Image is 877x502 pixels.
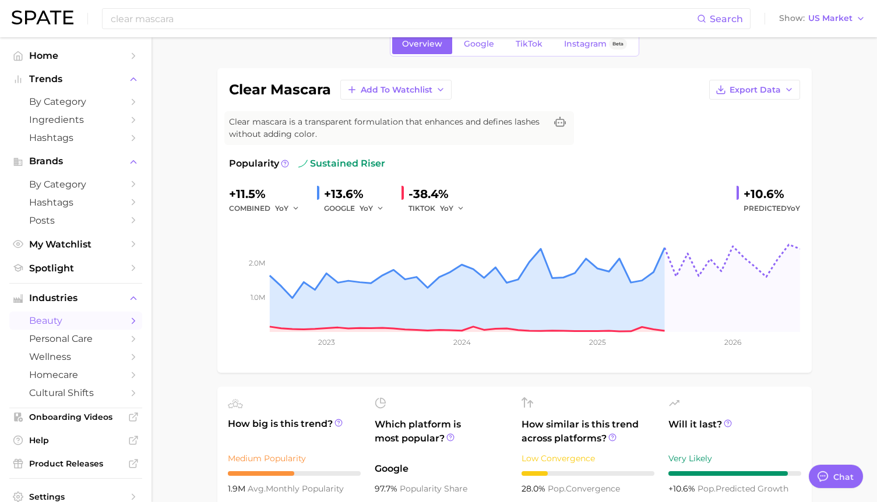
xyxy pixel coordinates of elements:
[408,185,473,203] div: -38.4%
[229,157,279,171] span: Popularity
[228,483,248,494] span: 1.9m
[29,114,122,125] span: Ingredients
[787,204,800,213] span: YoY
[324,185,392,203] div: +13.6%
[228,451,361,465] div: Medium Popularity
[9,129,142,147] a: Hashtags
[9,47,142,65] a: Home
[9,384,142,402] a: cultural shifts
[698,483,716,494] abbr: popularity index
[548,483,620,494] span: convergence
[228,417,361,446] span: How big is this trend?
[668,418,801,446] span: Will it last?
[9,211,142,229] a: Posts
[9,289,142,307] button: Industries
[9,70,142,88] button: Trends
[29,435,122,446] span: Help
[9,111,142,129] a: Ingredients
[440,203,453,213] span: YoY
[29,333,122,344] span: personal care
[779,15,805,22] span: Show
[392,34,452,54] a: Overview
[400,483,467,494] span: popularity share
[554,34,637,54] a: InstagramBeta
[29,132,122,143] span: Hashtags
[298,159,308,168] img: sustained riser
[29,458,122,469] span: Product Releases
[275,203,288,213] span: YoY
[29,197,122,208] span: Hashtags
[248,483,266,494] abbr: average
[275,201,300,215] button: YoY
[808,15,853,22] span: US Market
[408,201,473,215] div: TIKTOK
[9,330,142,348] a: personal care
[9,455,142,472] a: Product Releases
[298,157,385,171] span: sustained riser
[9,235,142,253] a: My Watchlist
[29,315,122,326] span: beauty
[522,451,654,465] div: Low Convergence
[724,338,741,347] tspan: 2026
[29,50,122,61] span: Home
[776,11,868,26] button: ShowUS Market
[744,185,800,203] div: +10.6%
[709,80,800,100] button: Export Data
[360,201,385,215] button: YoY
[29,156,122,167] span: Brands
[29,293,122,303] span: Industries
[668,483,698,494] span: +10.6%
[516,39,543,49] span: TikTok
[589,338,606,347] tspan: 2025
[110,9,697,29] input: Search here for a brand, industry, or ingredient
[9,312,142,330] a: beauty
[375,418,508,456] span: Which platform is most popular?
[29,179,122,190] span: by Category
[402,39,442,49] span: Overview
[229,116,546,140] span: Clear mascara is a transparent formulation that enhances and defines lashes without adding color.
[375,483,400,494] span: 97.7%
[744,201,800,215] span: Predicted
[29,387,122,398] span: cultural shifts
[522,483,548,494] span: 28.0%
[29,74,122,84] span: Trends
[29,412,122,422] span: Onboarding Videos
[340,80,452,100] button: Add to Watchlist
[522,418,654,446] span: How similar is this trend across platforms?
[453,338,470,347] tspan: 2024
[248,483,344,494] span: monthly popularity
[29,263,122,274] span: Spotlight
[9,348,142,366] a: wellness
[9,153,142,170] button: Brands
[464,39,494,49] span: Google
[730,85,781,95] span: Export Data
[9,432,142,449] a: Help
[9,93,142,111] a: by Category
[29,369,122,380] span: homecare
[318,338,334,347] tspan: 2023
[12,10,73,24] img: SPATE
[9,408,142,426] a: Onboarding Videos
[522,471,654,476] div: 2 / 10
[361,85,432,95] span: Add to Watchlist
[9,175,142,193] a: by Category
[324,201,392,215] div: GOOGLE
[668,471,801,476] div: 9 / 10
[564,39,607,49] span: Instagram
[29,492,122,502] span: Settings
[29,351,122,362] span: wellness
[698,483,788,494] span: predicted growth
[668,451,801,465] div: Very Likely
[229,201,308,215] div: combined
[228,471,361,476] div: 5 / 10
[506,34,552,54] a: TikTok
[229,83,331,97] h1: clear mascara
[29,96,122,107] span: by Category
[440,201,465,215] button: YoY
[360,203,373,213] span: YoY
[612,39,624,49] span: Beta
[9,366,142,384] a: homecare
[9,193,142,211] a: Hashtags
[29,215,122,226] span: Posts
[548,483,566,494] abbr: popularity index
